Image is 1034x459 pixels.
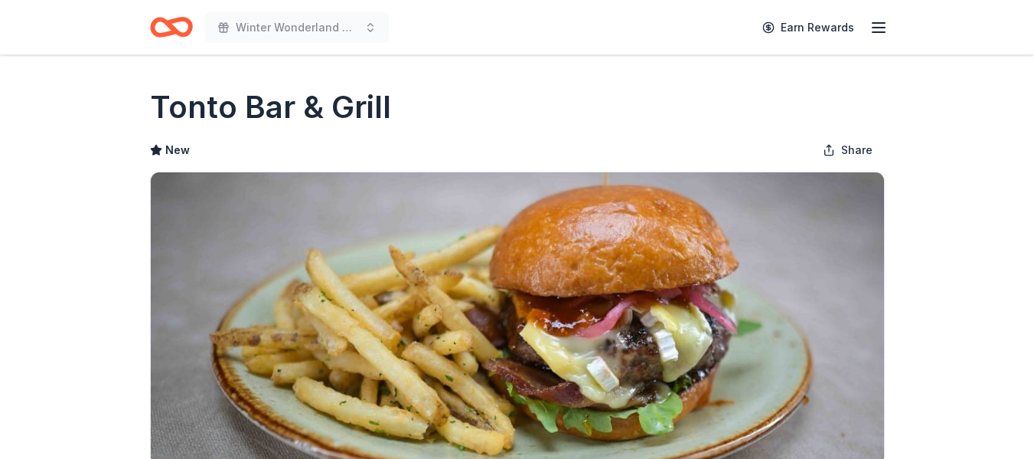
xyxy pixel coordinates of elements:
[165,141,190,159] span: New
[841,141,873,159] span: Share
[236,18,358,37] span: Winter Wonderland Charity Gala
[205,12,389,43] button: Winter Wonderland Charity Gala
[150,9,193,45] a: Home
[753,14,863,41] a: Earn Rewards
[150,86,391,129] h1: Tonto Bar & Grill
[811,135,885,166] button: Share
